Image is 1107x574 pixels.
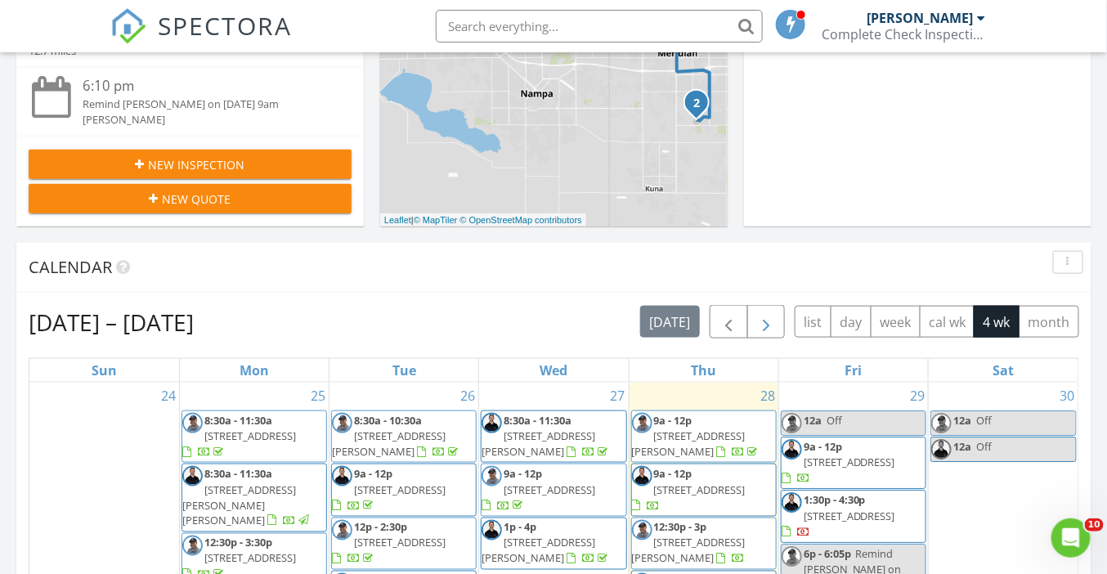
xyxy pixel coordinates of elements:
a: 9a - 12p [STREET_ADDRESS] [631,464,777,517]
a: Go to August 28, 2025 [757,383,778,409]
div: 6:10 pm [83,76,325,96]
a: 8:30a - 11:30a [STREET_ADDRESS] [182,410,327,464]
a: Leaflet [384,215,411,225]
span: 9a - 12p [654,413,692,428]
a: Thursday [688,359,719,382]
a: 12p - 2:30p [STREET_ADDRESS] [331,518,477,571]
button: cal wk [920,306,975,338]
img: michael_hasson_boise_id_home_inspector.jpg [632,520,652,540]
span: 9a - 12p [654,466,692,481]
span: [STREET_ADDRESS][PERSON_NAME] [332,428,446,459]
a: Sunday [88,359,120,382]
a: 8:30a - 10:30a [STREET_ADDRESS][PERSON_NAME] [331,410,477,464]
a: 9a - 12p [STREET_ADDRESS] [782,439,895,485]
a: Go to August 26, 2025 [457,383,478,409]
img: steve_complete_check_3.jpg [182,466,203,487]
a: 1p - 4p [STREET_ADDRESS][PERSON_NAME] [482,520,611,566]
span: SPECTORA [158,8,292,43]
button: New Inspection [29,150,352,179]
a: Go to August 24, 2025 [158,383,179,409]
span: [STREET_ADDRESS][PERSON_NAME] [632,536,746,566]
div: [PERSON_NAME] [867,10,974,26]
img: steve_complete_check_3.jpg [931,439,952,460]
span: [STREET_ADDRESS] [804,509,895,523]
iframe: Intercom live chat [1051,518,1091,558]
a: 8:30a - 11:30a [STREET_ADDRESS][PERSON_NAME] [481,410,626,464]
span: [STREET_ADDRESS] [354,536,446,550]
button: New Quote [29,184,352,213]
span: [STREET_ADDRESS] [354,482,446,497]
span: Off [976,439,992,454]
img: michael_hasson_boise_id_home_inspector.jpg [782,413,802,433]
button: Previous [710,305,748,339]
a: Saturday [990,359,1018,382]
span: [STREET_ADDRESS] [504,482,595,497]
div: Remind [PERSON_NAME] on [DATE] 9am [83,96,325,112]
a: Monday [236,359,272,382]
input: Search everything... [436,10,763,43]
div: Complete Check Inspections, LLC [822,26,986,43]
div: | [380,213,586,227]
span: 8:30a - 11:30a [204,413,272,428]
span: 9a - 12p [504,466,542,481]
span: 8:30a - 10:30a [354,413,422,428]
span: 12a [953,439,971,454]
a: Friday [842,359,866,382]
img: michael_hasson_boise_id_home_inspector.jpg [332,520,352,540]
span: 8:30a - 11:30a [204,466,272,481]
span: Calendar [29,256,112,278]
img: michael_hasson_boise_id_home_inspector.jpg [182,536,203,556]
a: 9a - 12p [STREET_ADDRESS][PERSON_NAME] [631,410,777,464]
a: 8:30a - 10:30a [STREET_ADDRESS][PERSON_NAME] [332,413,461,459]
img: michael_hasson_boise_id_home_inspector.jpg [332,413,352,433]
span: [STREET_ADDRESS][PERSON_NAME][PERSON_NAME] [182,482,296,528]
a: 9a - 12p [STREET_ADDRESS] [332,466,446,512]
a: © MapTiler [414,215,458,225]
span: 9a - 12p [354,466,392,481]
a: 9a - 12p [STREET_ADDRESS] [481,464,626,517]
a: 9a - 12p [STREET_ADDRESS] [482,466,595,512]
span: 1p - 4p [504,520,536,535]
img: michael_hasson_boise_id_home_inspector.jpg [482,466,502,487]
a: 8:30a - 11:30a [STREET_ADDRESS] [182,413,296,459]
img: michael_hasson_boise_id_home_inspector.jpg [182,413,203,433]
a: 8:30a - 11:30a [STREET_ADDRESS][PERSON_NAME][PERSON_NAME] [182,466,311,528]
span: 6p - 6:05p [804,546,851,561]
span: New Quote [163,191,231,208]
img: steve_complete_check_3.jpg [782,492,802,513]
a: 9a - 12p [STREET_ADDRESS][PERSON_NAME] [632,413,761,459]
span: 12a [953,413,971,428]
a: Go to August 29, 2025 [907,383,928,409]
img: The Best Home Inspection Software - Spectora [110,8,146,44]
span: 10 [1085,518,1104,531]
span: [STREET_ADDRESS][PERSON_NAME] [482,428,595,459]
span: [STREET_ADDRESS][PERSON_NAME] [632,428,746,459]
span: 12a [804,413,822,428]
span: 9a - 12p [804,439,842,454]
i: 2 [693,98,700,110]
img: michael_hasson_boise_id_home_inspector.jpg [931,413,952,433]
img: michael_hasson_boise_id_home_inspector.jpg [632,413,652,433]
button: day [831,306,872,338]
a: 8:30a - 11:30a [STREET_ADDRESS][PERSON_NAME][PERSON_NAME] [182,464,327,532]
span: [STREET_ADDRESS] [204,428,296,443]
button: month [1019,306,1079,338]
img: steve_complete_check_3.jpg [782,439,802,460]
a: 8:30a - 11:30a [STREET_ADDRESS][PERSON_NAME] [482,413,611,459]
a: 12p - 2:30p [STREET_ADDRESS] [332,520,446,566]
a: 1p - 4p [STREET_ADDRESS][PERSON_NAME] [481,518,626,571]
a: Go to August 30, 2025 [1057,383,1078,409]
a: 9a - 12p [STREET_ADDRESS] [781,437,926,490]
span: 1:30p - 4:30p [804,492,866,507]
span: Off [827,413,842,428]
button: [DATE] [640,306,700,338]
a: 1:30p - 4:30p [STREET_ADDRESS] [782,492,895,538]
img: steve_complete_check_3.jpg [632,466,652,487]
a: Go to August 25, 2025 [307,383,329,409]
div: [PERSON_NAME] [83,112,325,128]
span: 8:30a - 11:30a [504,413,571,428]
a: 9a - 12p [STREET_ADDRESS] [331,464,477,517]
button: 4 wk [974,306,1020,338]
a: 9a - 12p [STREET_ADDRESS] [632,466,746,512]
button: Next [747,305,786,339]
